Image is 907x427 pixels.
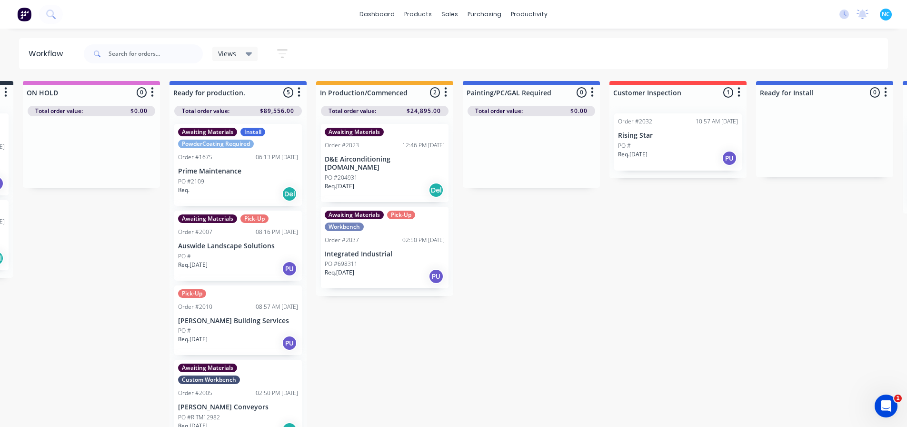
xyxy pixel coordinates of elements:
[618,132,738,140] p: Rising Star
[260,107,294,115] span: $89,556.00
[618,142,631,150] p: PO #
[29,48,68,60] div: Workflow
[325,141,359,150] div: Order #2023
[178,140,254,148] div: PowderCoating Required
[722,151,737,166] div: PU
[325,173,358,182] p: PO #204931
[174,211,302,281] div: Awaiting MaterialsPick-UpOrder #200708:16 PM [DATE]Auswide Landscape SolutionsPO #Req.[DATE]PU
[130,107,148,115] span: $0.00
[329,107,376,115] span: Total order value:
[178,289,206,298] div: Pick-Up
[240,214,269,223] div: Pick-Up
[17,7,31,21] img: Factory
[282,261,297,276] div: PU
[178,326,191,335] p: PO #
[618,117,652,126] div: Order #2032
[325,250,445,258] p: Integrated Industrial
[437,7,463,21] div: sales
[614,113,742,171] div: Order #203210:57 AM [DATE]Rising StarPO #Req.[DATE]PU
[178,376,240,384] div: Custom Workbench
[178,167,298,175] p: Prime Maintenance
[178,186,189,194] p: Req.
[178,214,237,223] div: Awaiting Materials
[894,395,902,402] span: 1
[429,269,444,284] div: PU
[218,49,236,59] span: Views
[463,7,506,21] div: purchasing
[325,223,364,231] div: Workbench
[875,395,897,417] iframe: Intercom live chat
[882,10,890,19] span: NC
[178,364,237,372] div: Awaiting Materials
[178,413,220,422] p: PO #RITM12982
[178,389,212,397] div: Order #2005
[178,403,298,411] p: [PERSON_NAME] Conveyors
[178,228,212,236] div: Order #2007
[321,207,449,289] div: Awaiting MaterialsPick-UpWorkbenchOrder #203702:50 PM [DATE]Integrated IndustrialPO #698311Req.[D...
[696,117,738,126] div: 10:57 AM [DATE]
[325,211,384,219] div: Awaiting Materials
[178,252,191,261] p: PO #
[407,107,441,115] span: $24,895.00
[321,124,449,202] div: Awaiting MaterialsOrder #202312:46 PM [DATE]D&E Airconditioning [DOMAIN_NAME]PO #204931Req.[DATE]Del
[174,285,302,356] div: Pick-UpOrder #201008:57 AM [DATE][PERSON_NAME] Building ServicesPO #Req.[DATE]PU
[618,150,648,159] p: Req. [DATE]
[402,141,445,150] div: 12:46 PM [DATE]
[178,128,237,136] div: Awaiting Materials
[325,260,358,268] p: PO #698311
[174,124,302,206] div: Awaiting MaterialsInstallPowderCoating RequiredOrder #167506:13 PM [DATE]Prime MaintenancePO #210...
[178,242,298,250] p: Auswide Landscape Solutions
[399,7,437,21] div: products
[178,261,208,269] p: Req. [DATE]
[429,183,444,198] div: Del
[325,182,354,191] p: Req. [DATE]
[178,335,208,344] p: Req. [DATE]
[35,107,83,115] span: Total order value:
[325,128,384,136] div: Awaiting Materials
[570,107,588,115] span: $0.00
[178,153,212,162] div: Order #1675
[475,107,523,115] span: Total order value:
[178,303,212,311] div: Order #2010
[325,268,354,277] p: Req. [DATE]
[240,128,265,136] div: Install
[387,211,415,219] div: Pick-Up
[256,228,298,236] div: 08:16 PM [DATE]
[282,186,297,202] div: Del
[282,335,297,351] div: PU
[402,236,445,244] div: 02:50 PM [DATE]
[182,107,229,115] span: Total order value:
[256,303,298,311] div: 08:57 AM [DATE]
[325,155,445,172] p: D&E Airconditioning [DOMAIN_NAME]
[178,317,298,325] p: [PERSON_NAME] Building Services
[178,177,204,186] p: PO #2109
[256,389,298,397] div: 02:50 PM [DATE]
[325,236,359,244] div: Order #2037
[256,153,298,162] div: 06:13 PM [DATE]
[109,44,203,63] input: Search for orders...
[355,7,399,21] a: dashboard
[506,7,552,21] div: productivity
